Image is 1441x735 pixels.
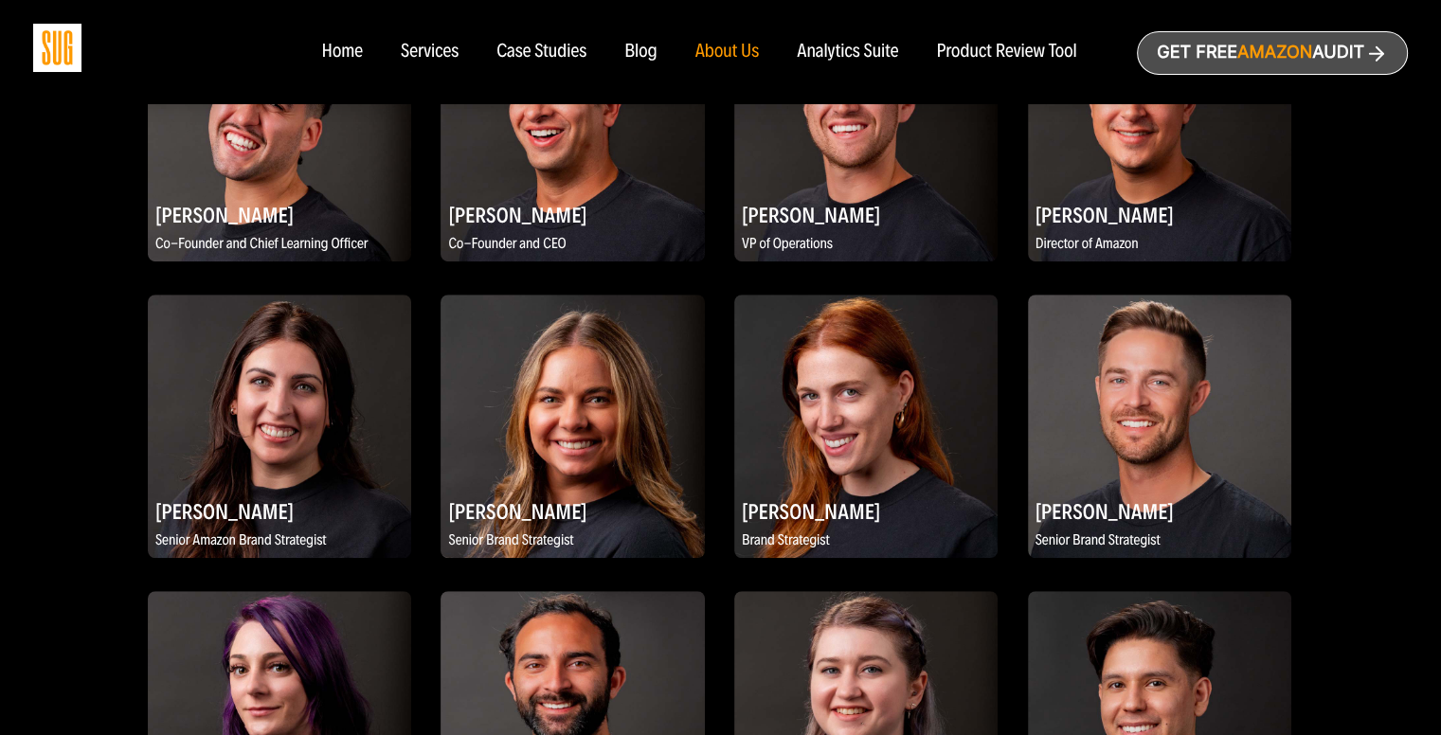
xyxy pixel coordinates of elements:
p: Senior Amazon Brand Strategist [148,529,411,553]
img: Sug [33,24,81,72]
a: Product Review Tool [936,42,1076,63]
p: Co-Founder and Chief Learning Officer [148,233,411,257]
h2: [PERSON_NAME] [148,493,411,529]
a: Blog [624,42,657,63]
h2: [PERSON_NAME] [734,196,998,233]
h2: [PERSON_NAME] [441,493,704,529]
a: Get freeAmazonAudit [1137,31,1408,75]
a: About Us [695,42,760,63]
a: Home [321,42,362,63]
a: Services [401,42,459,63]
h2: [PERSON_NAME] [441,196,704,233]
a: Analytics Suite [797,42,898,63]
img: Meridith Andrew, Senior Amazon Brand Strategist [148,295,411,558]
p: Co-Founder and CEO [441,233,704,257]
img: Scott Ptaszynski, Senior Brand Strategist [1028,295,1291,558]
h2: [PERSON_NAME] [148,196,411,233]
p: Brand Strategist [734,529,998,553]
a: Case Studies [496,42,586,63]
h2: [PERSON_NAME] [734,493,998,529]
p: VP of Operations [734,233,998,257]
h2: [PERSON_NAME] [1028,493,1291,529]
p: Senior Brand Strategist [1028,529,1291,553]
p: Director of Amazon [1028,233,1291,257]
img: Katie Ritterbush, Senior Brand Strategist [441,295,704,558]
p: Senior Brand Strategist [441,529,704,553]
h2: [PERSON_NAME] [1028,196,1291,233]
span: Amazon [1237,43,1312,63]
img: Emily Kozel, Brand Strategist [734,295,998,558]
